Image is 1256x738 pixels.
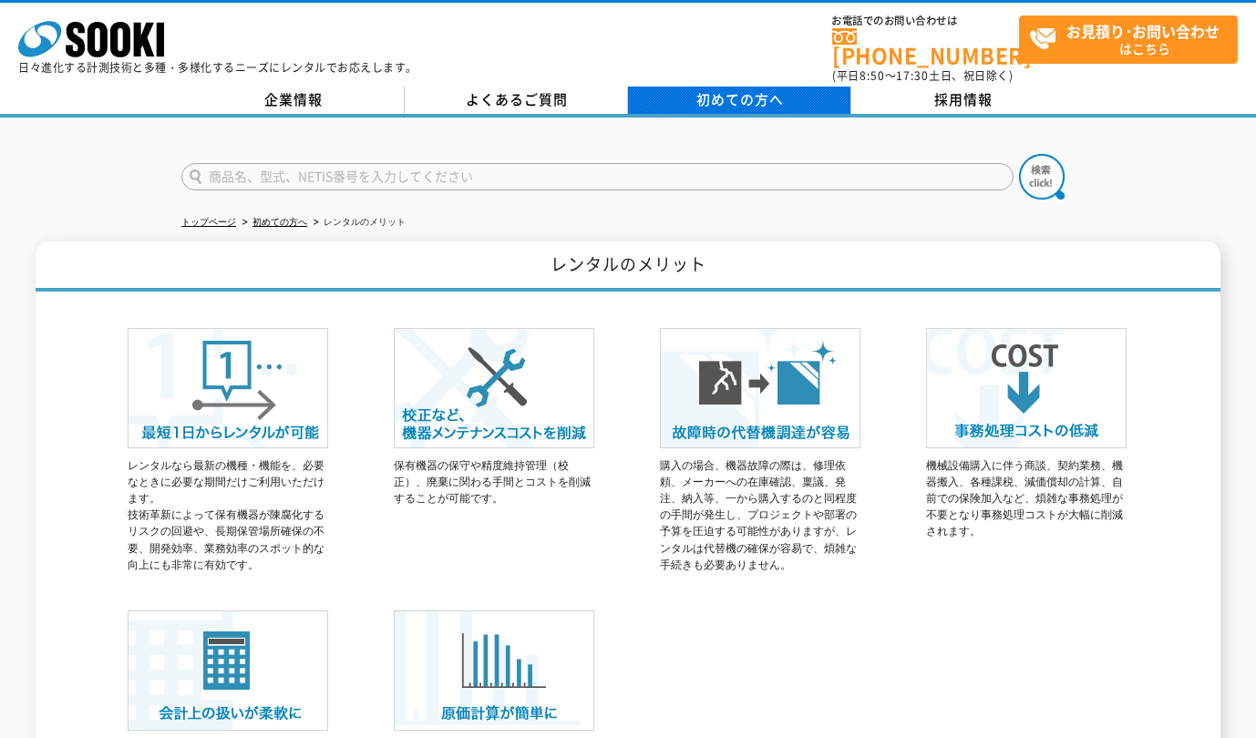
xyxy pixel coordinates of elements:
a: お見積り･お問い合わせはこちら [1019,15,1238,64]
span: 初めての方へ [696,89,784,109]
p: 購入の場合、機器故障の際は、修理依頼、メーカーへの在庫確認、稟議、発注、納入等、一から購入するのと同程度の手間が発生し、プロジェクトや部署の予算を圧迫する可能性がありますが、レンタルは代替機の確... [660,457,860,573]
img: btn_search.png [1019,154,1065,200]
img: 会計上の扱いが柔軟に [128,610,328,731]
p: 日々進化する計測技術と多種・多様化するニーズにレンタルでお応えします。 [18,62,417,73]
a: トップページ [181,217,236,227]
a: 採用情報 [851,87,1075,114]
span: はこちら [1029,16,1237,62]
a: 企業情報 [181,87,405,114]
p: 機械設備購入に伴う商談、契約業務、機器搬入、各種課税、減価償却の計算、自前での保険加入など、煩雑な事務処理が不要となり事務処理コストが大幅に削減されます。 [926,457,1127,540]
p: レンタルなら最新の機種・機能を、必要なときに必要な期間だけご利用いただけます。 技術革新によって保有機器が陳腐化するリスクの回避や、長期保管場所確保の不要、開発効率、業務効率のスポット的な向上に... [128,457,328,573]
strong: お見積り･お問い合わせ [1066,20,1220,42]
a: 初めての方へ [628,87,851,114]
input: 商品名、型式、NETIS番号を入力してください [181,163,1014,190]
img: 故障時の代替機調達が容易 [660,328,860,448]
span: 8:50 [860,67,885,84]
li: レンタルのメリット [310,213,406,232]
img: 最短1日からレンタルが可能 [128,328,328,448]
span: 17:30 [896,67,929,84]
img: 原価計算が簡単に [394,610,594,731]
img: 事務処理コストの低減 [926,328,1127,448]
span: (平日 ～ 土日、祝日除く) [832,67,1013,84]
p: 保有機器の保守や精度維持管理（校正）、廃棄に関わる手間とコストを削減することが可能です。 [394,457,594,507]
a: [PHONE_NUMBER] [832,28,1019,66]
a: よくあるご質問 [405,87,628,114]
h1: レンタルのメリット [36,241,1220,292]
span: お電話でのお問い合わせは [832,15,1019,26]
img: 校正など、機器メンテナンスコストを削減 [394,328,594,448]
a: 初めての方へ [252,217,307,227]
